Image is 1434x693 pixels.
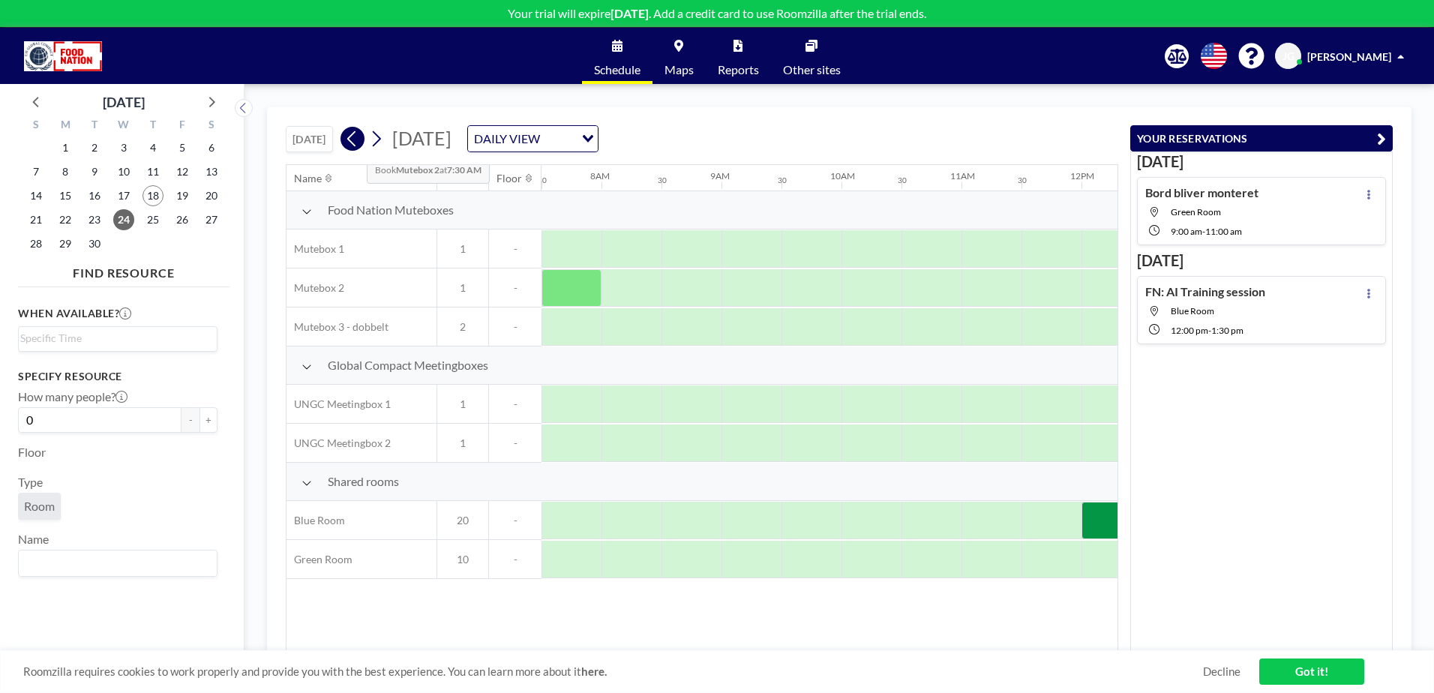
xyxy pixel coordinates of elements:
[1145,185,1258,200] h4: Bord bliver monteret
[142,209,163,230] span: Thursday, September 25, 2025
[778,175,787,185] div: 30
[286,514,345,527] span: Blue Room
[25,233,46,254] span: Sunday, September 28, 2025
[18,370,217,383] h3: Specify resource
[1137,152,1386,171] h3: [DATE]
[109,116,139,136] div: W
[138,116,167,136] div: T
[1018,175,1027,185] div: 30
[328,358,488,373] span: Global Compact Meetingboxes
[1171,226,1202,237] span: 9:00 AM
[167,116,196,136] div: F
[19,550,217,576] div: Search for option
[113,185,134,206] span: Wednesday, September 17, 2025
[286,126,333,152] button: [DATE]
[610,6,649,20] b: [DATE]
[19,327,217,349] div: Search for option
[367,154,490,184] span: Book at
[489,553,541,566] span: -
[201,185,222,206] span: Saturday, September 20, 2025
[1070,170,1094,181] div: 12PM
[437,320,488,334] span: 2
[18,389,127,404] label: How many people?
[538,175,547,185] div: 30
[437,242,488,256] span: 1
[1202,226,1205,237] span: -
[489,514,541,527] span: -
[18,259,229,280] h4: FIND RESOURCE
[25,209,46,230] span: Sunday, September 21, 2025
[771,28,853,84] a: Other sites
[392,127,451,149] span: [DATE]
[172,161,193,182] span: Friday, September 12, 2025
[55,137,76,158] span: Monday, September 1, 2025
[1171,305,1214,316] span: Blue Room
[1130,125,1393,151] button: YOUR RESERVATIONS
[286,553,352,566] span: Green Room
[84,161,105,182] span: Tuesday, September 9, 2025
[18,445,46,460] label: Floor
[286,397,391,411] span: UNGC Meetingbox 1
[1307,50,1391,63] span: [PERSON_NAME]
[172,209,193,230] span: Friday, September 26, 2025
[437,397,488,411] span: 1
[25,161,46,182] span: Sunday, September 7, 2025
[898,175,907,185] div: 30
[142,161,163,182] span: Thursday, September 11, 2025
[489,281,541,295] span: -
[172,185,193,206] span: Friday, September 19, 2025
[142,137,163,158] span: Thursday, September 4, 2025
[710,170,730,181] div: 9AM
[950,170,975,181] div: 11AM
[396,164,439,175] b: Mutebox 2
[22,116,51,136] div: S
[437,436,488,450] span: 1
[103,91,145,112] div: [DATE]
[1137,251,1386,270] h3: [DATE]
[468,126,598,151] div: Search for option
[328,474,399,489] span: Shared rooms
[181,407,199,433] button: -
[55,185,76,206] span: Monday, September 15, 2025
[582,28,652,84] a: Schedule
[437,281,488,295] span: 1
[830,170,855,181] div: 10AM
[594,64,640,76] span: Schedule
[1145,284,1265,299] h4: FN: AI Training session
[113,137,134,158] span: Wednesday, September 3, 2025
[706,28,771,84] a: Reports
[23,664,1203,679] span: Roomzilla requires cookies to work properly and provide you with the best experience. You can lea...
[489,320,541,334] span: -
[437,514,488,527] span: 20
[286,320,388,334] span: Mutebox 3 - dobbelt
[437,553,488,566] span: 10
[113,209,134,230] span: Wednesday, September 24, 2025
[489,242,541,256] span: -
[652,28,706,84] a: Maps
[201,209,222,230] span: Saturday, September 27, 2025
[664,64,694,76] span: Maps
[1171,206,1221,217] span: Green Room
[489,397,541,411] span: -
[113,161,134,182] span: Wednesday, September 10, 2025
[84,209,105,230] span: Tuesday, September 23, 2025
[783,64,841,76] span: Other sites
[1259,658,1364,685] a: Got it!
[55,161,76,182] span: Monday, September 8, 2025
[18,475,43,490] label: Type
[199,407,217,433] button: +
[84,137,105,158] span: Tuesday, September 2, 2025
[201,161,222,182] span: Saturday, September 13, 2025
[286,281,344,295] span: Mutebox 2
[20,553,208,573] input: Search for option
[496,172,522,185] div: Floor
[1203,664,1240,679] a: Decline
[544,129,573,148] input: Search for option
[286,242,344,256] span: Mutebox 1
[590,170,610,181] div: 8AM
[18,532,49,547] label: Name
[80,116,109,136] div: T
[581,664,607,678] a: here.
[142,185,163,206] span: Thursday, September 18, 2025
[294,172,322,185] div: Name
